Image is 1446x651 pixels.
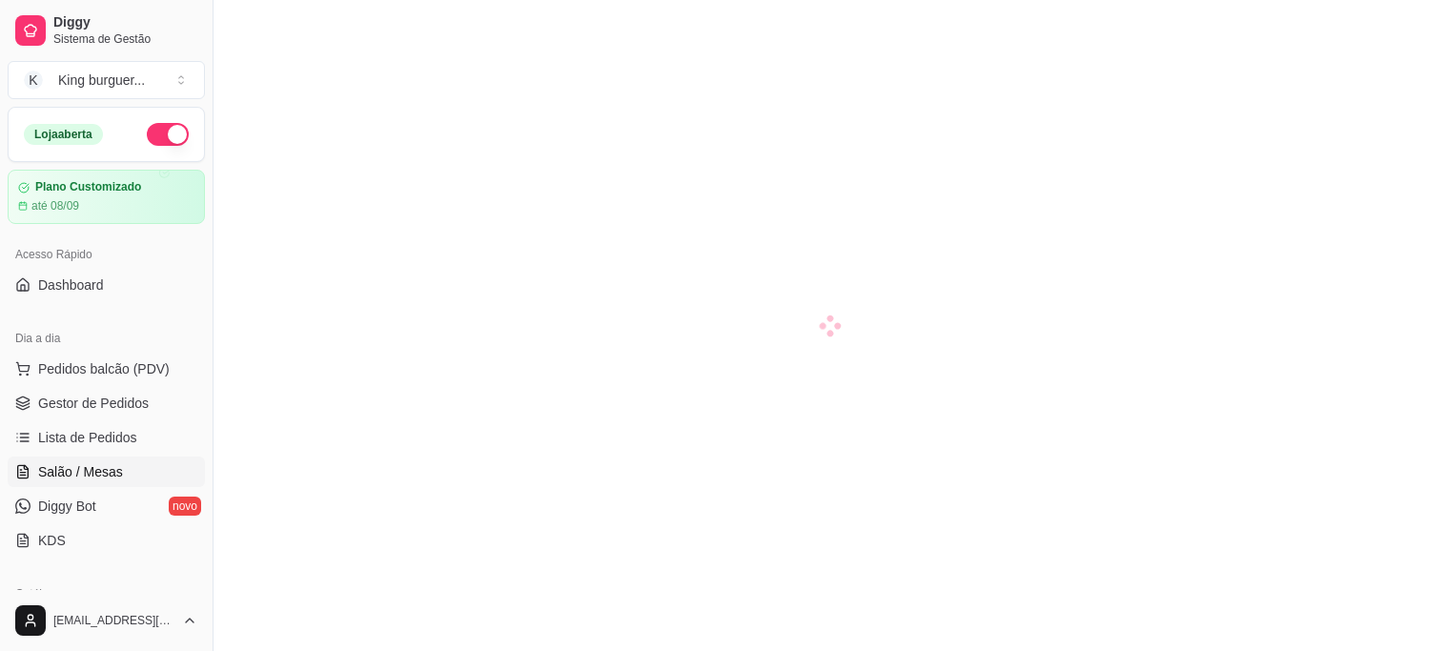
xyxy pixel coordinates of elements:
[53,14,197,31] span: Diggy
[8,457,205,487] a: Salão / Mesas
[38,462,123,481] span: Salão / Mesas
[53,613,174,628] span: [EMAIL_ADDRESS][DOMAIN_NAME]
[8,170,205,224] a: Plano Customizadoaté 08/09
[58,71,145,90] div: King burguer ...
[38,428,137,447] span: Lista de Pedidos
[8,61,205,99] button: Select a team
[8,422,205,453] a: Lista de Pedidos
[8,354,205,384] button: Pedidos balcão (PDV)
[8,598,205,643] button: [EMAIL_ADDRESS][DOMAIN_NAME]
[8,525,205,556] a: KDS
[8,323,205,354] div: Dia a dia
[38,359,170,378] span: Pedidos balcão (PDV)
[35,180,141,194] article: Plano Customizado
[38,497,96,516] span: Diggy Bot
[8,270,205,300] a: Dashboard
[31,198,79,214] article: até 08/09
[24,71,43,90] span: K
[8,491,205,521] a: Diggy Botnovo
[147,123,189,146] button: Alterar Status
[38,531,66,550] span: KDS
[38,275,104,295] span: Dashboard
[8,8,205,53] a: DiggySistema de Gestão
[8,388,205,418] a: Gestor de Pedidos
[53,31,197,47] span: Sistema de Gestão
[8,579,205,609] div: Catálogo
[8,239,205,270] div: Acesso Rápido
[38,394,149,413] span: Gestor de Pedidos
[24,124,103,145] div: Loja aberta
